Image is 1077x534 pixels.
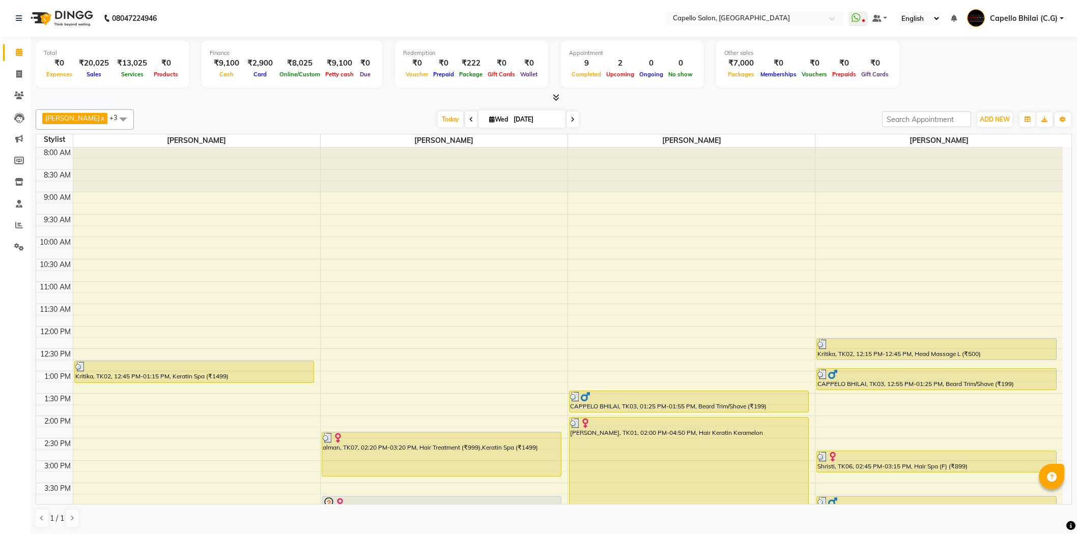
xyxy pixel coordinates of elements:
span: Package [457,71,485,78]
span: Services [119,71,146,78]
span: Prepaid [431,71,457,78]
span: +3 [109,113,125,122]
input: 2025-09-03 [511,112,561,127]
span: ADD NEW [980,115,1010,123]
div: ₹20,025 [75,57,113,69]
span: [PERSON_NAME] [815,134,1063,147]
div: ₹2,900 [243,57,277,69]
div: Appointment [569,49,695,57]
div: 8:30 AM [42,170,73,181]
span: Online/Custom [277,71,323,78]
div: Stylist [36,134,73,145]
div: ₹13,025 [113,57,151,69]
span: Ongoing [637,71,666,78]
input: Search Appointment [882,111,971,127]
div: 12:30 PM [38,349,73,360]
b: 08047224946 [112,4,157,33]
span: Wallet [518,71,540,78]
span: Memberships [758,71,799,78]
span: [PERSON_NAME] [321,134,568,147]
div: ₹9,100 [210,57,243,69]
span: Today [438,111,463,127]
div: ₹222 [457,57,485,69]
span: Gift Cards [859,71,891,78]
span: No show [666,71,695,78]
span: Completed [569,71,604,78]
div: 9:30 AM [42,215,73,225]
div: CAPPELO BHILAI, TK03, 12:55 PM-01:25 PM, Beard Trim/Shave (₹199) [817,369,1056,390]
div: 2 [604,57,637,69]
div: 12:00 PM [38,327,73,337]
div: 10:00 AM [38,237,73,248]
div: Other sales [724,49,891,57]
div: ₹8,025 [277,57,323,69]
div: 9 [569,57,604,69]
div: ₹9,100 [323,57,356,69]
span: Products [151,71,181,78]
div: 8:00 AM [42,147,73,158]
button: ADD NEW [977,112,1012,127]
span: Prepaids [830,71,859,78]
div: 0 [637,57,666,69]
div: ₹0 [859,57,891,69]
div: ₹7,000 [724,57,758,69]
span: [PERSON_NAME] [568,134,815,147]
div: 2:00 PM [42,416,73,427]
img: logo [26,4,96,33]
div: Shristi, TK06, 02:45 PM-03:15 PM, Hair Spa (F) (₹899) [817,451,1056,472]
span: Wed [487,115,511,123]
div: ₹0 [758,57,799,69]
span: 1 / 1 [50,513,64,524]
div: 11:30 AM [38,304,73,315]
div: Kritika, TK02, 12:15 PM-12:45 PM, Head Massage L (₹500) [817,339,1056,360]
div: ₹0 [485,57,518,69]
div: 10:30 AM [38,259,73,270]
div: ₹0 [431,57,457,69]
div: 1:30 PM [42,394,73,404]
span: Upcoming [604,71,637,78]
div: 3:30 PM [42,483,73,494]
span: Gift Cards [485,71,518,78]
span: [PERSON_NAME] [45,114,100,122]
div: subhadra, TK05, 03:45 PM-04:25 PM, Eyebrows (F) [322,496,561,525]
div: ₹0 [799,57,830,69]
div: Kritika, TK02, 12:45 PM-01:15 PM, Keratin Spa (₹1499) [75,361,314,382]
span: Cash [217,71,236,78]
span: Sales [84,71,104,78]
div: ₹0 [403,57,431,69]
div: ₹0 [518,57,540,69]
a: x [100,114,104,122]
div: 0 [666,57,695,69]
span: Vouchers [799,71,830,78]
span: Due [357,71,373,78]
span: Expenses [44,71,75,78]
div: 9:00 AM [42,192,73,203]
img: Capello Bhilai (C.G) [967,9,985,27]
div: 1:00 PM [42,371,73,382]
span: [PERSON_NAME] [73,134,320,147]
div: 3:00 PM [42,461,73,471]
div: ₹0 [44,57,75,69]
div: 2:30 PM [42,438,73,449]
div: CAPPELO BHILAI, TK03, 01:25 PM-01:55 PM, Beard Trim/Shave (₹199) [570,391,808,412]
div: 11:00 AM [38,282,73,292]
span: Card [251,71,269,78]
div: ₹0 [151,57,181,69]
div: Finance [210,49,374,57]
div: ₹0 [830,57,859,69]
div: Redemption [403,49,540,57]
div: Total [44,49,181,57]
div: ₹0 [356,57,374,69]
span: Packages [725,71,757,78]
span: Capello Bhilai (C.G) [990,13,1058,24]
span: Petty cash [323,71,356,78]
span: Voucher [403,71,431,78]
div: alman, TK07, 02:20 PM-03:20 PM, Hair Treatment (₹999),Keratin Spa (₹1499) [322,432,561,476]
